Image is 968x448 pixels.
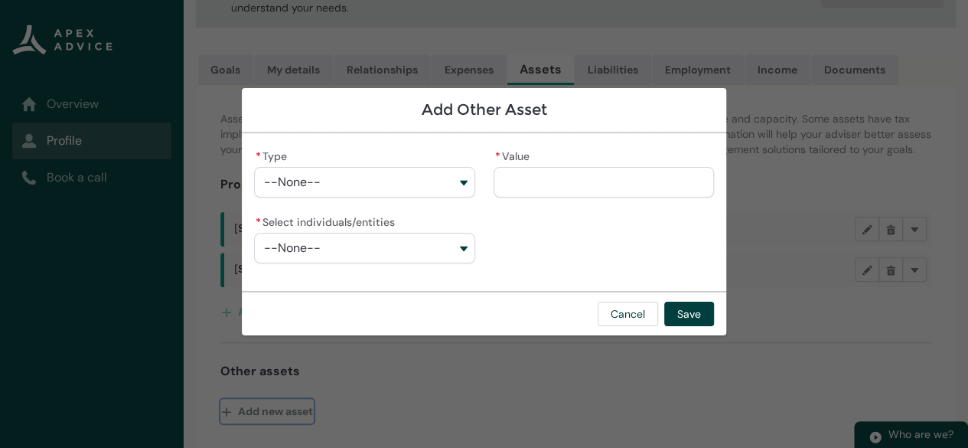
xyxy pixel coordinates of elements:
[254,146,293,164] label: Type
[256,215,261,229] abbr: required
[254,167,474,198] button: Type
[495,149,500,163] abbr: required
[598,302,658,326] button: Cancel
[254,211,401,230] label: Select individuals/entities
[254,233,474,263] button: Select individuals/entities
[494,146,536,164] label: Value
[264,175,321,189] span: --None--
[256,149,261,163] abbr: required
[664,302,714,326] button: Save
[264,241,321,255] span: --None--
[254,100,714,119] h1: Add Other Asset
